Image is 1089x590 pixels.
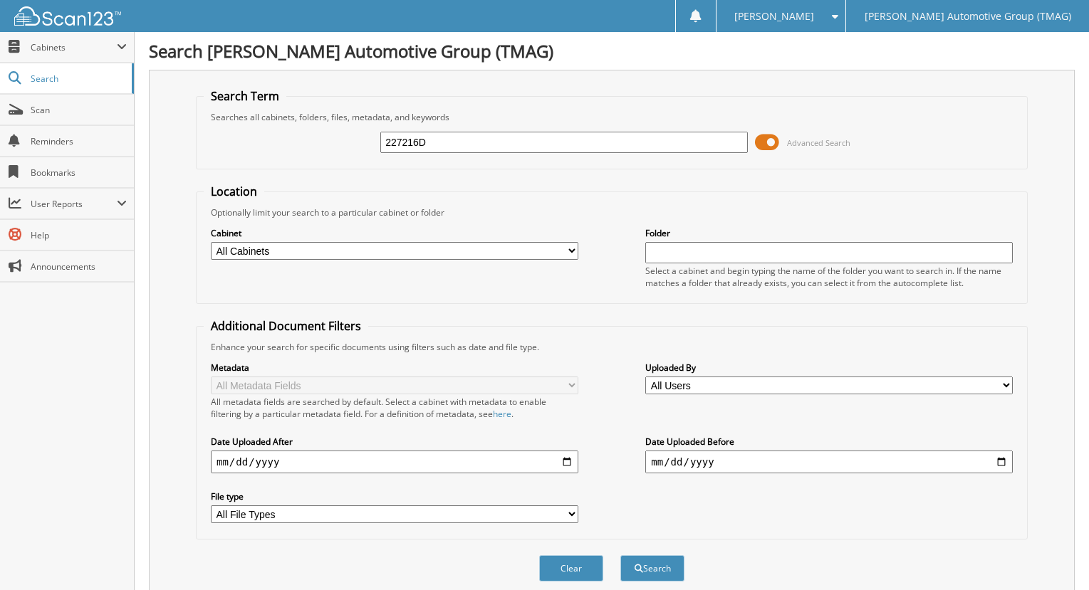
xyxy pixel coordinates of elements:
label: File type [211,490,578,502]
legend: Location [204,184,264,199]
button: Search [620,555,684,581]
span: Announcements [31,260,127,273]
label: Uploaded By [645,362,1013,374]
span: [PERSON_NAME] Automotive Group (TMAG) [865,12,1071,21]
label: Folder [645,227,1013,239]
span: Help [31,229,127,241]
span: Bookmarks [31,167,127,179]
button: Clear [539,555,603,581]
div: Searches all cabinets, folders, files, metadata, and keywords [204,111,1020,123]
label: Cabinet [211,227,578,239]
span: User Reports [31,198,117,210]
span: Reminders [31,135,127,147]
h1: Search [PERSON_NAME] Automotive Group (TMAG) [149,39,1075,63]
legend: Additional Document Filters [204,318,368,334]
a: here [493,408,511,420]
span: Scan [31,104,127,116]
label: Date Uploaded Before [645,436,1013,448]
div: Optionally limit your search to a particular cabinet or folder [204,206,1020,218]
div: Enhance your search for specific documents using filters such as date and file type. [204,341,1020,353]
img: scan123-logo-white.svg [14,6,121,26]
span: [PERSON_NAME] [734,12,814,21]
input: start [211,451,578,473]
span: Cabinets [31,41,117,53]
label: Metadata [211,362,578,374]
span: Search [31,73,125,85]
span: Advanced Search [787,137,850,148]
label: Date Uploaded After [211,436,578,448]
iframe: Chat Widget [1018,522,1089,590]
input: end [645,451,1013,473]
legend: Search Term [204,88,286,104]
div: Select a cabinet and begin typing the name of the folder you want to search in. If the name match... [645,265,1013,289]
div: All metadata fields are searched by default. Select a cabinet with metadata to enable filtering b... [211,396,578,420]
